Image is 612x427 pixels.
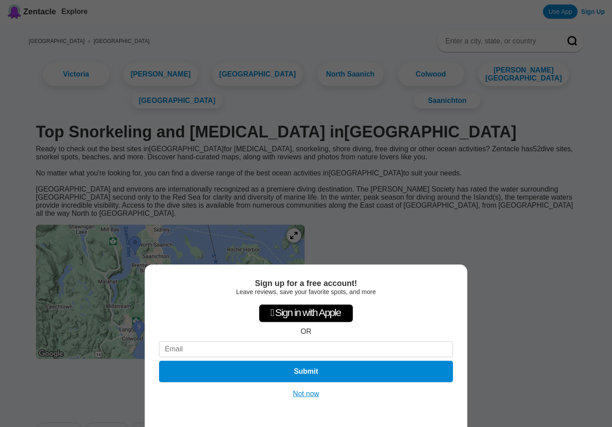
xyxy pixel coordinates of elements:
[290,389,322,398] button: Not now
[159,341,453,357] input: Email
[301,328,311,336] div: OR
[259,304,353,322] div: Sign in with Apple
[159,288,453,295] div: Leave reviews, save your favorite spots, and more
[159,361,453,382] button: Submit
[159,279,453,288] div: Sign up for a free account!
